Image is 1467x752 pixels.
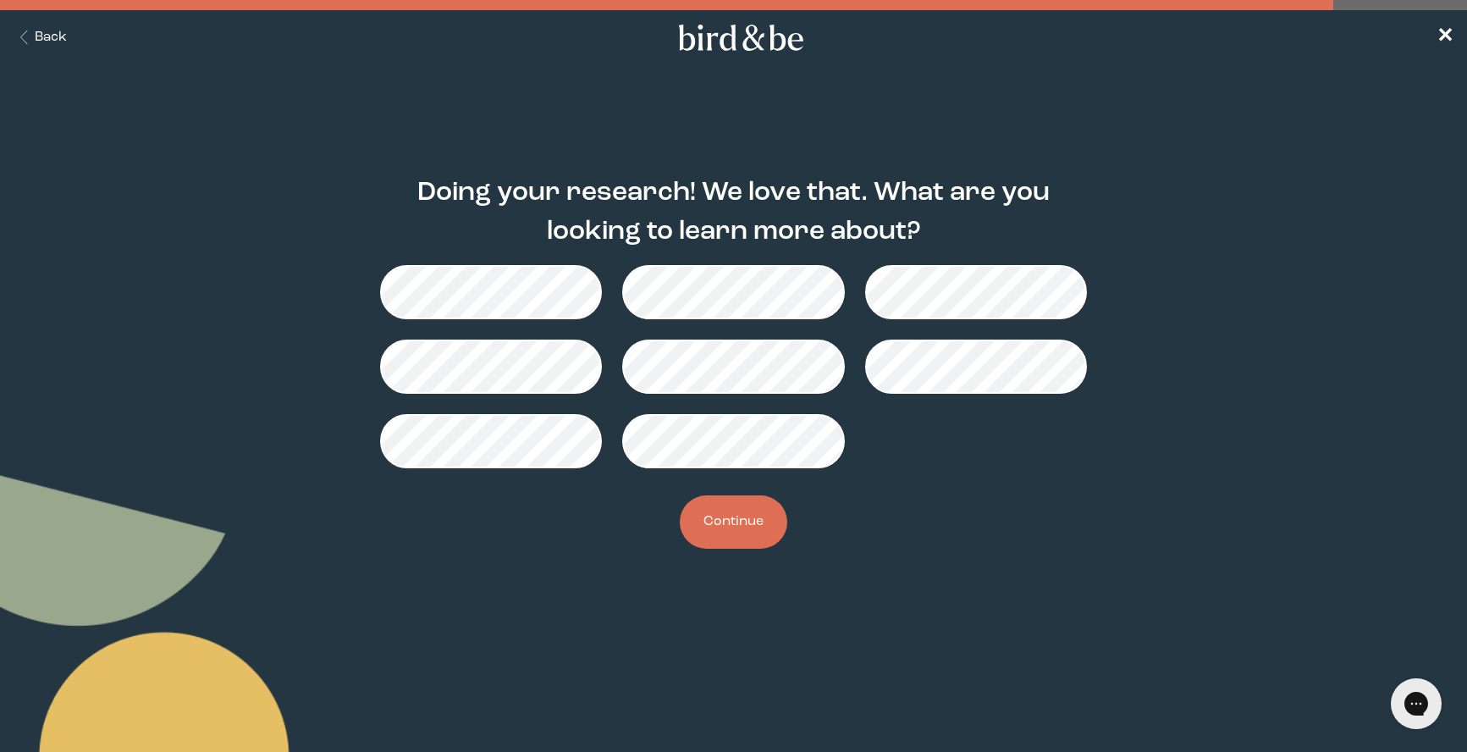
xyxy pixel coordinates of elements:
h2: Doing your research! We love that. What are you looking to learn more about? [380,174,1087,252]
span: ✕ [1437,27,1453,47]
button: Continue [680,495,787,549]
a: ✕ [1437,23,1453,53]
button: Back Button [14,28,67,47]
iframe: Gorgias live chat messenger [1382,672,1450,735]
